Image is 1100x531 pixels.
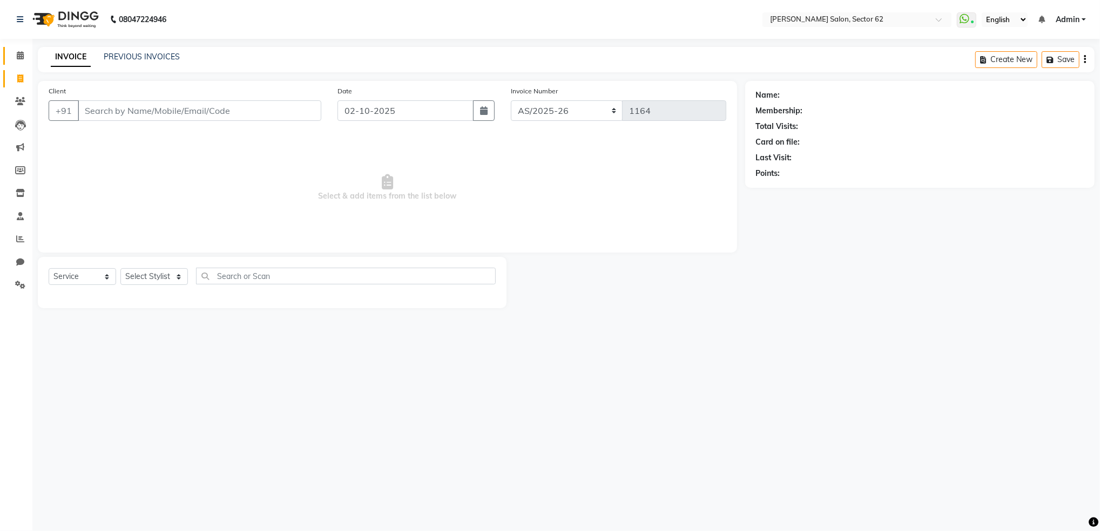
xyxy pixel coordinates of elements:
div: Card on file: [756,137,800,148]
span: Select & add items from the list below [49,134,726,242]
div: Total Visits: [756,121,799,132]
label: Client [49,86,66,96]
label: Invoice Number [511,86,558,96]
img: logo [28,4,102,35]
div: Points: [756,168,780,179]
input: Search or Scan [196,268,496,284]
label: Date [338,86,352,96]
span: Admin [1056,14,1079,25]
a: PREVIOUS INVOICES [104,52,180,62]
button: Save [1042,51,1079,68]
button: +91 [49,100,79,121]
button: Create New [975,51,1037,68]
div: Name: [756,90,780,101]
div: Membership: [756,105,803,117]
div: Last Visit: [756,152,792,164]
b: 08047224946 [119,4,166,35]
input: Search by Name/Mobile/Email/Code [78,100,321,121]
